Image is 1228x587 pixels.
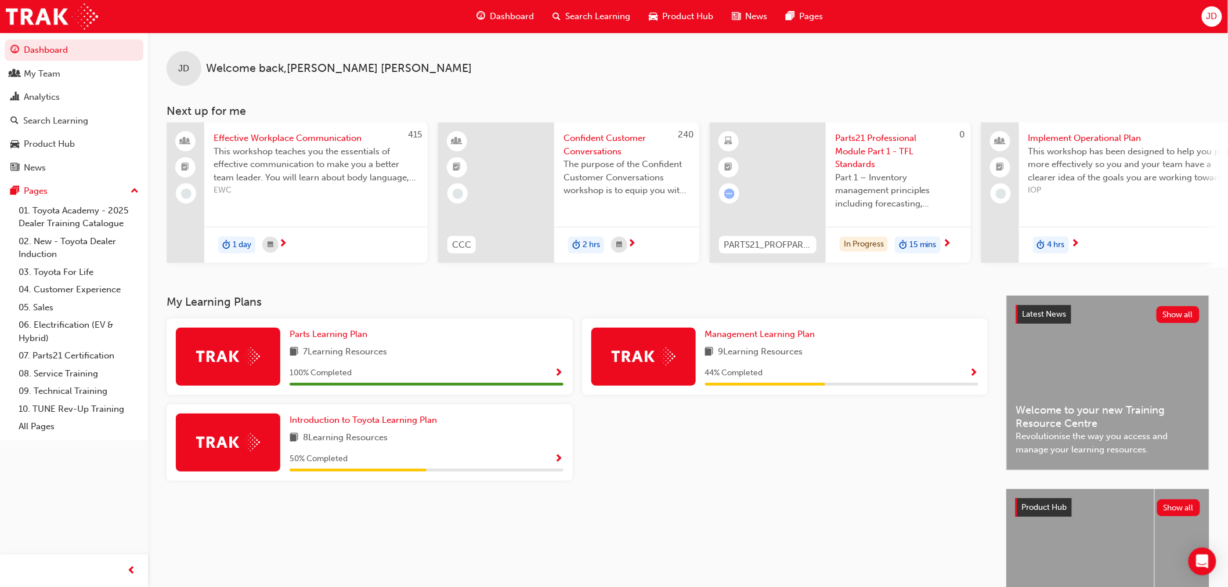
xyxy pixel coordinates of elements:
div: Product Hub [24,137,75,151]
a: Product HubShow all [1016,498,1200,517]
span: guage-icon [10,45,19,56]
span: people-icon [10,69,19,79]
span: 8 Learning Resources [303,431,388,445]
span: 44 % Completed [705,367,763,380]
span: Dashboard [490,10,534,23]
a: 08. Service Training [14,365,143,383]
span: 50 % Completed [290,452,348,466]
h3: My Learning Plans [167,295,988,309]
span: people-icon [182,134,190,149]
span: learningRecordVerb_NONE-icon [996,189,1006,199]
a: Latest NewsShow allWelcome to your new Training Resource CentreRevolutionise the way you access a... [1006,295,1209,470]
span: Introduction to Toyota Learning Plan [290,415,437,425]
span: pages-icon [786,9,795,24]
button: Show Progress [970,366,978,381]
button: DashboardMy TeamAnalyticsSearch LearningProduct HubNews [5,37,143,180]
span: news-icon [732,9,741,24]
div: News [24,161,46,175]
span: next-icon [1071,239,1080,249]
span: News [746,10,768,23]
a: 01. Toyota Academy - 2025 Dealer Training Catalogue [14,202,143,233]
span: 15 mins [909,238,937,252]
a: 415Effective Workplace CommunicationThis workshop teaches you the essentials of effective communi... [167,122,428,263]
button: Pages [5,180,143,202]
span: learningResourceType_INSTRUCTOR_LED-icon [453,134,461,149]
a: Search Learning [5,110,143,132]
img: Trak [6,3,98,30]
span: Pages [800,10,824,23]
span: car-icon [10,139,19,150]
a: 07. Parts21 Certification [14,347,143,365]
span: 2 hrs [583,238,600,252]
span: Show Progress [555,454,564,465]
span: 240 [678,129,694,140]
div: Pages [24,184,48,198]
a: pages-iconPages [777,5,833,28]
span: Latest News [1023,309,1067,319]
img: Trak [196,347,260,365]
div: Search Learning [23,114,88,128]
span: 1 day [233,238,251,252]
span: Show Progress [555,368,564,379]
div: Analytics [24,90,60,104]
a: 240CCCConfident Customer ConversationsThe purpose of the Confident Customer Conversations worksho... [438,122,699,263]
span: Part 1 – Inventory management principles including forecasting, processes, and techniques. [835,171,962,211]
span: duration-icon [899,238,907,253]
a: 05. Sales [14,299,143,317]
a: 02. New - Toyota Dealer Induction [14,233,143,263]
span: next-icon [627,239,636,249]
span: people-icon [996,134,1005,149]
a: Dashboard [5,39,143,61]
span: booktick-icon [996,160,1005,175]
a: guage-iconDashboard [468,5,544,28]
a: 09. Technical Training [14,382,143,400]
span: Search Learning [566,10,631,23]
a: All Pages [14,418,143,436]
span: Parts Learning Plan [290,329,367,339]
span: booktick-icon [182,160,190,175]
a: 10. TUNE Rev-Up Training [14,400,143,418]
span: calendar-icon [268,238,273,252]
a: Latest NewsShow all [1016,305,1200,324]
a: Parts Learning Plan [290,328,372,341]
span: book-icon [290,345,298,360]
a: Analytics [5,86,143,108]
span: 100 % Completed [290,367,352,380]
span: CCC [452,238,471,252]
span: pages-icon [10,186,19,197]
span: book-icon [290,431,298,445]
span: 0 [960,129,965,140]
span: booktick-icon [453,160,461,175]
img: Trak [196,433,260,451]
a: 04. Customer Experience [14,281,143,299]
div: Open Intercom Messenger [1189,548,1216,575]
button: Show Progress [555,452,564,466]
span: booktick-icon [725,160,733,175]
span: duration-icon [572,238,580,253]
a: News [5,157,143,179]
span: learningResourceType_ELEARNING-icon [725,134,733,149]
div: My Team [24,67,60,81]
span: calendar-icon [616,238,622,252]
span: learningRecordVerb_NONE-icon [453,189,463,199]
button: Show all [1157,499,1201,516]
a: Introduction to Toyota Learning Plan [290,414,442,427]
span: news-icon [10,163,19,173]
span: JD [179,62,190,75]
span: This workshop teaches you the essentials of effective communication to make you a better team lea... [214,145,418,184]
span: PARTS21_PROFPART1_0923_EL [724,238,812,252]
span: learningRecordVerb_ATTEMPT-icon [724,189,735,199]
a: 06. Electrification (EV & Hybrid) [14,316,143,347]
span: EWC [214,184,418,197]
a: car-iconProduct Hub [640,5,723,28]
span: Effective Workplace Communication [214,132,418,145]
span: Confident Customer Conversations [564,132,690,158]
span: 9 Learning Resources [718,345,803,360]
a: My Team [5,63,143,85]
span: duration-icon [1037,238,1045,253]
button: Show Progress [555,366,564,381]
img: Trak [612,347,676,365]
a: 0PARTS21_PROFPART1_0923_ELParts21 Professional Module Part 1 - TFL StandardsPart 1 – Inventory ma... [710,122,971,263]
span: duration-icon [222,238,230,253]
